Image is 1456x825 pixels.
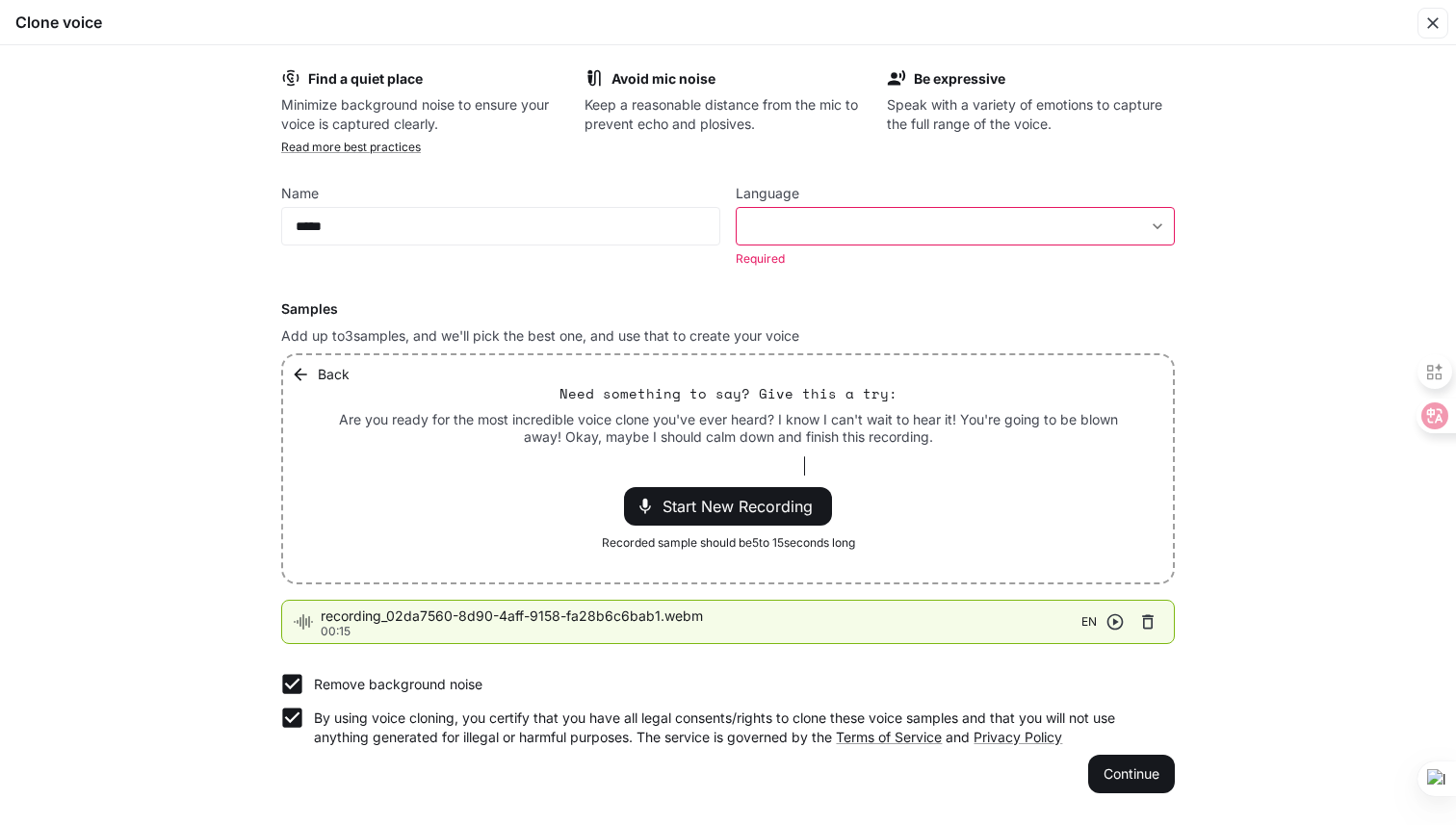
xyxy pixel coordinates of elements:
[314,709,1159,747] p: By using voice cloning, you certify that you have all legal consents/rights to clone these voice ...
[1081,612,1097,632] span: EN
[887,95,1175,134] p: Speak with a variety of emotions to capture the full range of the voice.
[281,140,421,154] a: Read more best practices
[737,217,1174,236] div: ​
[736,249,1161,269] p: Required
[1088,755,1175,793] button: Continue
[914,70,1005,87] b: Be expressive
[974,729,1062,745] a: Privacy Policy
[559,384,897,403] p: Need something to say? Give this a try:
[585,95,872,134] p: Keep a reasonable distance from the mic to prevent echo and plosives.
[602,533,855,553] span: Recorded sample should be 5 to 15 seconds long
[281,187,319,200] p: Name
[15,12,102,33] h5: Clone voice
[321,606,1081,626] span: recording_02da7560-8d90-4aff-9158-fa28b6c6bab1.webm
[736,187,799,200] p: Language
[611,70,715,87] b: Avoid mic noise
[624,487,832,526] div: Start New Recording
[281,326,1175,346] p: Add up to 3 samples, and we'll pick the best one, and use that to create your voice
[836,729,942,745] a: Terms of Service
[314,675,482,694] p: Remove background noise
[308,70,423,87] b: Find a quiet place
[321,626,1081,637] p: 00:15
[329,411,1127,445] p: Are you ready for the most incredible voice clone you've ever heard? I know I can't wait to hear ...
[663,495,824,518] span: Start New Recording
[281,299,1175,319] h6: Samples
[287,355,357,394] button: Back
[281,95,569,134] p: Minimize background noise to ensure your voice is captured clearly.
